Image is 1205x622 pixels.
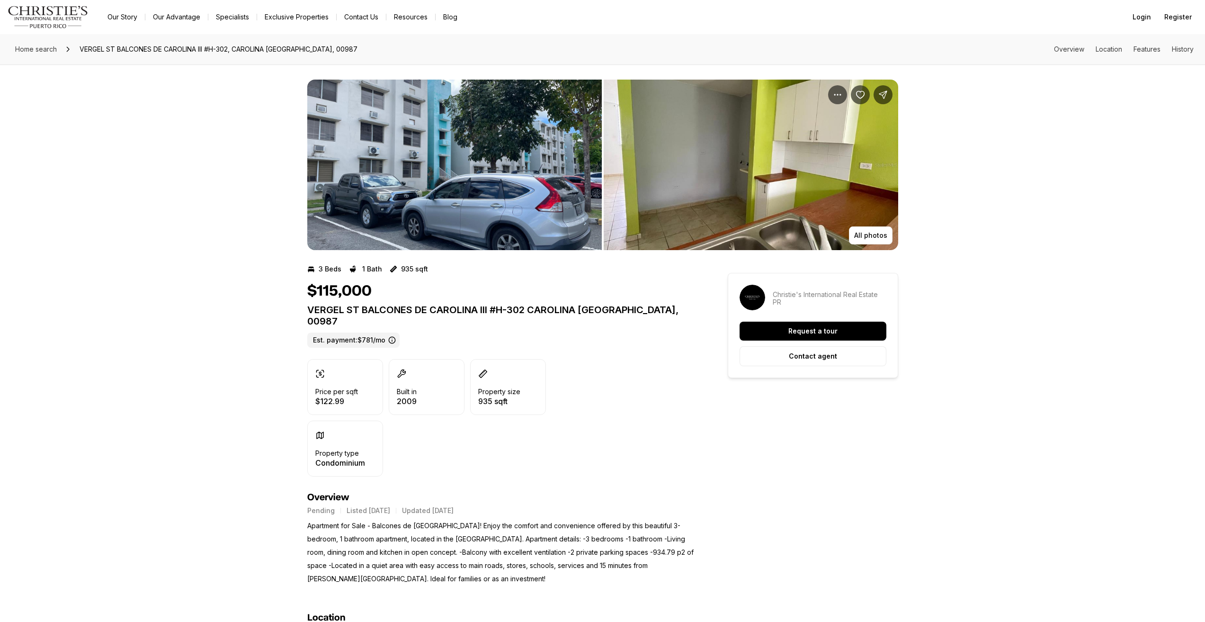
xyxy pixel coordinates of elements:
a: Home search [11,42,61,57]
p: Built in [397,388,417,396]
p: Christie's International Real Estate PR [773,291,886,306]
a: Skip to: History [1172,45,1194,53]
p: 2009 [397,397,417,405]
a: Resources [386,10,435,24]
p: Contact agent [789,352,837,360]
button: Request a tour [740,322,886,341]
p: 1 Bath [362,265,382,273]
div: Listing Photos [307,80,898,250]
button: Contact Us [337,10,386,24]
span: VERGEL ST BALCONES DE CAROLINA III #H-302, CAROLINA [GEOGRAPHIC_DATA], 00987 [76,42,361,57]
span: Login [1133,13,1151,21]
p: Property type [315,450,359,457]
button: Save Property: VERGEL ST BALCONES DE CAROLINA III #H-302 [851,85,870,104]
p: 935 sqft [401,265,428,273]
p: Apartment for Sale - Balcones de [GEOGRAPHIC_DATA]! Enjoy the comfort and convenience offered by ... [307,519,694,586]
button: Login [1127,8,1157,27]
nav: Page section menu [1054,45,1194,53]
p: VERGEL ST BALCONES DE CAROLINA III #H-302 CAROLINA [GEOGRAPHIC_DATA], 00987 [307,304,694,327]
a: Specialists [208,10,257,24]
p: Property size [478,388,520,396]
a: Our Advantage [145,10,208,24]
p: All photos [854,232,887,239]
span: Home search [15,45,57,53]
a: Blog [436,10,465,24]
h1: $115,000 [307,282,372,300]
p: Updated [DATE] [402,507,454,514]
img: logo [8,6,89,28]
h4: Overview [307,492,694,503]
label: Est. payment: $781/mo [307,333,400,348]
a: Skip to: Features [1134,45,1160,53]
p: 935 sqft [478,397,520,405]
a: Exclusive Properties [257,10,336,24]
p: Request a tour [788,327,838,335]
p: $122.99 [315,397,358,405]
a: Skip to: Overview [1054,45,1084,53]
button: View image gallery [307,80,602,250]
button: Contact agent [740,346,886,366]
p: 3 Beds [319,265,341,273]
p: Condominium [315,459,365,467]
a: Skip to: Location [1096,45,1122,53]
button: Property options [828,85,847,104]
a: Our Story [100,10,145,24]
li: 2 of 4 [604,80,898,250]
p: Price per sqft [315,388,358,396]
button: Register [1159,8,1197,27]
button: Share Property: VERGEL ST BALCONES DE CAROLINA III #H-302 [874,85,893,104]
button: All photos [849,226,893,244]
button: View image gallery [604,80,898,250]
li: 1 of 4 [307,80,602,250]
p: Pending [307,507,335,514]
span: Register [1164,13,1192,21]
p: Listed [DATE] [347,507,390,514]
